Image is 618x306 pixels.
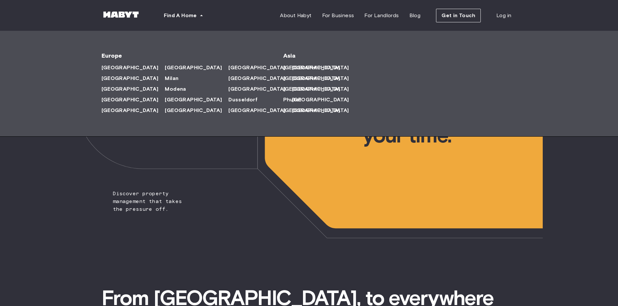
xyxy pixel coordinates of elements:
a: [GEOGRAPHIC_DATA] [102,74,165,82]
a: [GEOGRAPHIC_DATA] [292,64,356,72]
span: Blog [409,12,421,19]
span: [GEOGRAPHIC_DATA] [102,96,159,104]
span: [GEOGRAPHIC_DATA] [228,107,285,114]
a: For Business [317,9,359,22]
a: [GEOGRAPHIC_DATA] [292,107,356,114]
a: [GEOGRAPHIC_DATA] [102,64,165,72]
span: [GEOGRAPHIC_DATA] [283,107,340,114]
span: [GEOGRAPHIC_DATA] [165,96,222,104]
span: Log in [496,12,511,19]
span: About Habyt [280,12,311,19]
a: [GEOGRAPHIC_DATA] [292,85,356,93]
span: [GEOGRAPHIC_DATA] [283,85,340,93]
a: [GEOGRAPHIC_DATA] [292,96,356,104]
a: [GEOGRAPHIC_DATA] [228,85,292,93]
span: [GEOGRAPHIC_DATA] [102,107,159,114]
span: [GEOGRAPHIC_DATA] [228,85,285,93]
a: [GEOGRAPHIC_DATA] [283,64,347,72]
span: Europe [102,52,262,60]
a: [GEOGRAPHIC_DATA] [165,107,228,114]
a: For Landlords [359,9,404,22]
span: [GEOGRAPHIC_DATA] [102,74,159,82]
span: [GEOGRAPHIC_DATA] [165,107,222,114]
span: Asia [283,52,335,60]
a: [GEOGRAPHIC_DATA] [283,74,347,82]
span: [GEOGRAPHIC_DATA] [283,74,340,82]
img: Habyt [102,11,140,18]
a: [GEOGRAPHIC_DATA] [102,85,165,93]
a: [GEOGRAPHIC_DATA] [165,96,228,104]
span: Phuket [283,96,302,104]
a: [GEOGRAPHIC_DATA] [102,107,165,114]
span: Find A Home [164,12,197,19]
span: [GEOGRAPHIC_DATA] [102,64,159,72]
span: [GEOGRAPHIC_DATA] [228,74,285,82]
span: [GEOGRAPHIC_DATA] [102,85,159,93]
span: [GEOGRAPHIC_DATA] [165,64,222,72]
a: Milan [165,74,185,82]
span: Milan [165,74,178,82]
a: Modena [165,85,192,93]
span: For Landlords [364,12,399,19]
span: For Business [322,12,354,19]
a: [GEOGRAPHIC_DATA] [102,96,165,104]
button: Get in Touch [436,9,481,22]
span: [GEOGRAPHIC_DATA] [292,96,349,104]
span: Get in Touch [442,12,475,19]
a: [GEOGRAPHIC_DATA] [292,74,356,82]
span: [GEOGRAPHIC_DATA] [283,64,340,72]
a: Dusseldorf [228,96,264,104]
button: Find A Home [159,9,209,22]
a: [GEOGRAPHIC_DATA] [228,74,292,82]
span: [GEOGRAPHIC_DATA] [228,64,285,72]
span: Dusseldorf [228,96,258,104]
a: [GEOGRAPHIC_DATA] [283,85,347,93]
a: [GEOGRAPHIC_DATA] [228,107,292,114]
a: [GEOGRAPHIC_DATA] [165,64,228,72]
a: Log in [491,9,516,22]
a: Blog [404,9,426,22]
a: Phuket [283,96,308,104]
a: About Habyt [275,9,317,22]
a: [GEOGRAPHIC_DATA] [283,107,347,114]
a: [GEOGRAPHIC_DATA] [228,64,292,72]
span: Modena [165,85,186,93]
